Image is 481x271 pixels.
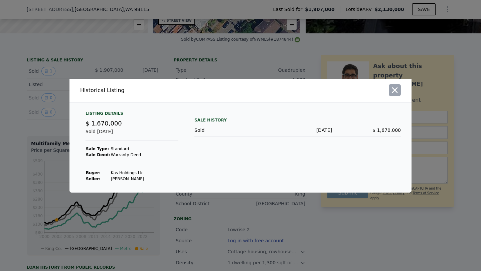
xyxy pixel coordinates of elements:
[86,111,178,119] div: Listing Details
[86,128,178,141] div: Sold [DATE]
[111,152,145,158] td: Warranty Deed
[372,127,401,133] span: $ 1,670,000
[80,86,238,94] div: Historical Listing
[194,127,263,133] div: Sold
[111,146,145,152] td: Standard
[86,171,101,175] strong: Buyer :
[111,176,145,182] td: [PERSON_NAME]
[86,147,109,151] strong: Sale Type:
[194,116,401,124] div: Sale History
[263,127,332,133] div: [DATE]
[86,120,122,127] span: $ 1,670,000
[86,177,101,181] strong: Seller :
[86,153,110,157] strong: Sale Deed:
[111,170,145,176] td: Kas Holdings Llc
